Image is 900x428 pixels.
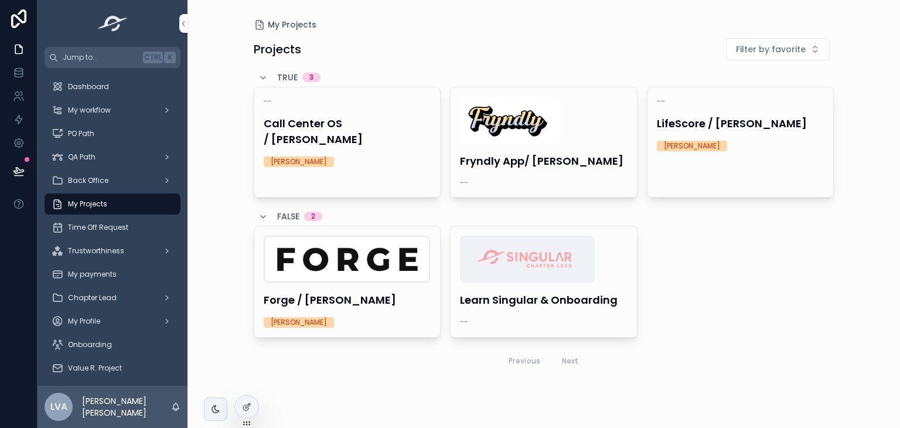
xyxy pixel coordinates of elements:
span: Back Office [68,176,108,185]
a: Forge.pngForge / [PERSON_NAME][PERSON_NAME] [254,226,441,338]
a: Captura-de-pantalla-2024-05-16-a-la(s)-15.25.47.pngFryndly App/ [PERSON_NAME]-- [450,87,637,198]
span: -- [657,97,665,106]
span: Filter by favorite [736,43,806,55]
h4: Call Center OS / [PERSON_NAME] [264,116,431,147]
button: Select Button [726,38,830,60]
a: My Profile [45,311,180,332]
p: [PERSON_NAME] [PERSON_NAME] [82,395,171,419]
a: My Projects [45,193,180,215]
span: LVA [50,400,67,414]
h4: LifeScore / [PERSON_NAME] [657,116,824,131]
a: Value R. Project [45,358,180,379]
a: Onboarding [45,334,180,355]
span: Value R. Project [68,364,122,373]
span: My Projects [268,19,316,30]
a: Trustworthiness [45,240,180,261]
a: My payments [45,264,180,285]
button: Jump to...CtrlK [45,47,180,68]
div: 3 [309,73,313,82]
div: scrollable content [37,68,187,386]
span: -- [460,178,468,188]
span: QA Path [68,152,96,162]
div: 2 [311,212,315,221]
img: App logo [94,14,131,33]
div: [PERSON_NAME] [271,317,327,328]
span: Onboarding [68,340,112,349]
a: PO Path [45,123,180,144]
a: My workflow [45,100,180,121]
a: Dashboard [45,76,180,97]
a: --LifeScore / [PERSON_NAME][PERSON_NAME] [647,87,834,198]
span: Chapter Lead [68,293,117,303]
div: [PERSON_NAME] [271,157,327,167]
span: K [165,53,175,62]
span: FALSE [277,210,299,222]
h4: Forge / [PERSON_NAME] [264,292,431,308]
a: Singular-Chapter-Lead.pngLearn Singular & Onboarding-- [450,226,637,338]
span: My Profile [68,317,100,326]
a: --Call Center OS / [PERSON_NAME][PERSON_NAME] [254,87,441,198]
h4: Learn Singular & Onboarding [460,292,628,308]
h1: Projects [254,41,301,57]
span: Trustworthiness [68,246,124,256]
span: Jump to... [63,53,138,62]
span: PO Path [68,129,94,138]
span: TRUE [277,72,298,83]
a: Time Off Request [45,217,180,238]
span: My payments [68,270,117,279]
img: Captura-de-pantalla-2024-05-16-a-la(s)-15.25.47.png [460,97,558,144]
span: -- [264,97,272,106]
span: Time Off Request [68,223,128,232]
span: My Projects [68,199,107,209]
span: Dashboard [68,82,109,91]
a: QA Path [45,147,180,168]
div: [PERSON_NAME] [664,141,720,151]
a: Chapter Lead [45,287,180,308]
h4: Fryndly App/ [PERSON_NAME] [460,153,628,169]
span: My workflow [68,106,111,115]
img: Forge.png [264,236,431,283]
img: Singular-Chapter-Lead.png [460,236,595,283]
a: Back Office [45,170,180,191]
a: My Projects [254,19,316,30]
span: Ctrl [143,52,163,63]
span: -- [460,317,468,327]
